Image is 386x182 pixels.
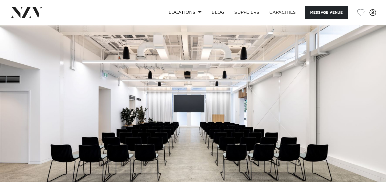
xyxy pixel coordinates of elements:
img: nzv-logo.png [10,7,43,18]
button: Message Venue [305,6,348,19]
a: SUPPLIERS [229,6,264,19]
a: Locations [164,6,207,19]
a: Capacities [264,6,301,19]
a: BLOG [207,6,229,19]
